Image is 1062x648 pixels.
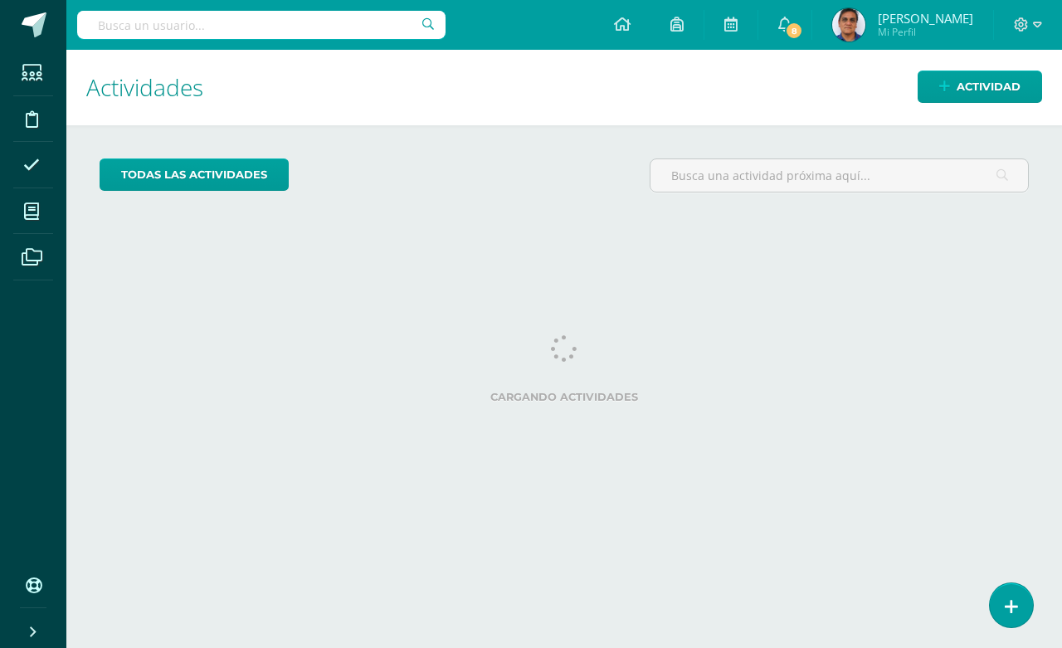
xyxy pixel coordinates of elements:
[878,10,973,27] span: [PERSON_NAME]
[918,71,1042,103] a: Actividad
[86,50,1042,125] h1: Actividades
[957,71,1021,102] span: Actividad
[878,25,973,39] span: Mi Perfil
[832,8,865,41] img: 273b6853e3968a0849ea5b67cbf1d59c.png
[77,11,446,39] input: Busca un usuario...
[100,158,289,191] a: todas las Actividades
[650,159,1028,192] input: Busca una actividad próxima aquí...
[100,391,1029,403] label: Cargando actividades
[785,22,803,40] span: 8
